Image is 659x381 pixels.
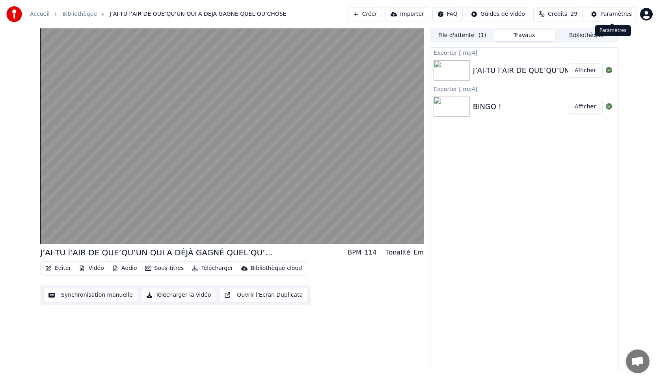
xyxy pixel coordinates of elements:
[555,30,618,41] button: Bibliothèque
[595,25,631,36] div: Paramètres
[478,32,486,39] span: ( 1 )
[548,10,567,18] span: Crédits
[251,264,302,272] div: Bibliothèque cloud
[570,10,577,18] span: 29
[188,263,236,274] button: Télécharger
[348,7,382,21] button: Créer
[386,248,410,257] div: Tonalité
[473,101,501,112] div: BINGO !
[385,7,429,21] button: Importer
[413,248,424,257] div: Em
[493,30,556,41] button: Travaux
[430,84,618,93] div: Exporter [.mp4]
[466,7,530,21] button: Guides de vidéo
[43,288,138,302] button: Synchronisation manuelle
[76,263,107,274] button: Vidéo
[626,349,650,373] a: Ouvrir le chat
[110,10,286,18] span: J’AI-TU l’AIR DE QUE’QU’UN QUI A DÉJÀ GAGNÉ QUEL’QU’CHOSE
[431,30,493,41] button: File d'attente
[430,48,618,57] div: Exporter [.mp4]
[600,10,632,18] div: Paramètres
[365,248,377,257] div: 114
[141,288,216,302] button: Télécharger la vidéo
[432,7,463,21] button: FAQ
[40,247,277,258] div: J’AI-TU l’AIR DE QUE’QU’UN QUI A DÉJÀ GAGNÉ QUEL’QU’CHOSE
[219,288,308,302] button: Ouvrir l'Ecran Duplicata
[586,7,637,21] button: Paramètres
[30,10,286,18] nav: breadcrumb
[533,7,583,21] button: Crédits29
[6,6,22,22] img: youka
[568,63,603,78] button: Afficher
[109,263,140,274] button: Audio
[348,248,361,257] div: BPM
[42,263,74,274] button: Éditer
[142,263,187,274] button: Sous-titres
[568,100,603,114] button: Afficher
[62,10,97,18] a: Bibliothèque
[30,10,50,18] a: Accueil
